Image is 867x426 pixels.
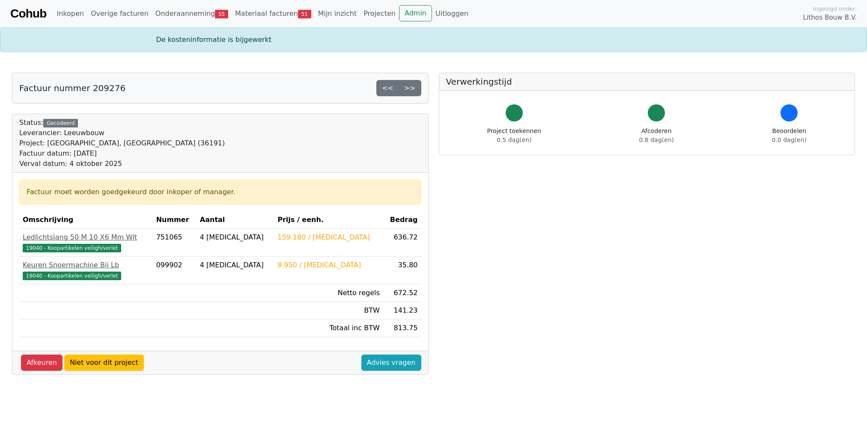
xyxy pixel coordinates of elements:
a: << [376,80,399,96]
th: Nummer [153,211,197,229]
div: Factuur moet worden goedgekeurd door inkoper of manager. [27,187,414,197]
td: Netto regels [274,284,383,302]
h5: Factuur nummer 209276 [19,83,125,93]
span: 19040 - Koopartikelen veiligh/verlet [23,272,121,280]
span: Ingelogd onder: [813,5,857,13]
div: 4 [MEDICAL_DATA] [200,232,271,243]
div: Beoordelen [772,127,807,145]
a: Uitloggen [432,5,472,22]
a: Niet voor dit project [64,355,144,371]
th: Aantal [197,211,274,229]
td: 636.72 [383,229,421,257]
div: Status: [19,118,225,169]
span: 51 [298,10,311,18]
div: De kosteninformatie is bijgewerkt [151,35,716,45]
th: Prijs / eenh. [274,211,383,229]
div: Factuur datum: [DATE] [19,148,225,159]
a: Cohub [10,3,46,24]
div: Leverancier: Leeuwbouw [19,128,225,138]
td: 672.52 [383,284,421,302]
a: Mijn inzicht [315,5,361,22]
span: 0.5 dag(en) [497,136,531,143]
div: Afcoderen [639,127,674,145]
a: Overige facturen [87,5,152,22]
th: Omschrijving [19,211,153,229]
div: Keuren Snoermachine Bij Lb [23,260,149,270]
span: 55 [215,10,228,18]
a: Admin [399,5,432,21]
a: Advies vragen [361,355,421,371]
span: Lithos Bouw B.V. [803,13,857,23]
div: Project toekennen [487,127,541,145]
a: Projecten [360,5,399,22]
div: Ledlichtslang 50 M 10 X6 Mm Wit [23,232,149,243]
td: Totaal inc BTW [274,319,383,337]
a: Materiaal facturen51 [232,5,315,22]
td: 813.75 [383,319,421,337]
td: 099902 [153,257,197,284]
h5: Verwerkingstijd [446,77,848,87]
div: Verval datum: 4 oktober 2025 [19,159,225,169]
div: 159.180 / [MEDICAL_DATA] [277,232,380,243]
div: Project: [GEOGRAPHIC_DATA], [GEOGRAPHIC_DATA] (36191) [19,138,225,148]
span: 0.8 dag(en) [639,136,674,143]
td: BTW [274,302,383,319]
span: 19040 - Koopartikelen veiligh/verlet [23,244,121,252]
a: Ledlichtslang 50 M 10 X6 Mm Wit19040 - Koopartikelen veiligh/verlet [23,232,149,253]
a: Afkeuren [21,355,63,371]
a: Onderaanneming55 [152,5,232,22]
div: 8.950 / [MEDICAL_DATA] [277,260,380,270]
div: Gecodeerd [43,119,78,127]
td: 141.23 [383,302,421,319]
a: >> [399,80,421,96]
a: Keuren Snoermachine Bij Lb19040 - Koopartikelen veiligh/verlet [23,260,149,281]
td: 35.80 [383,257,421,284]
a: Inkopen [53,5,87,22]
td: 751065 [153,229,197,257]
span: 0.0 dag(en) [772,136,807,143]
div: 4 [MEDICAL_DATA] [200,260,271,270]
th: Bedrag [383,211,421,229]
